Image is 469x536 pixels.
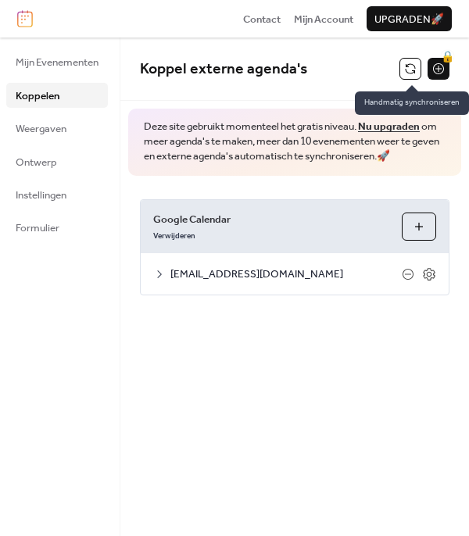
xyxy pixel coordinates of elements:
a: Ontwerp [6,149,108,174]
a: Nu upgraden [358,116,420,137]
a: Contact [243,11,281,27]
img: logo [17,10,33,27]
a: Weergaven [6,116,108,141]
span: Deze site gebruikt momenteel het gratis niveau. om meer agenda's te maken, meer dan 10 evenemente... [144,120,446,164]
span: Ontwerp [16,155,57,170]
a: Koppelen [6,83,108,108]
span: Handmatig synchroniseren [355,91,469,115]
span: [EMAIL_ADDRESS][DOMAIN_NAME] [170,266,402,282]
button: Upgraden🚀 [367,6,452,31]
a: Formulier [6,215,108,240]
span: Mijn Account [294,12,353,27]
span: Verwijderen [153,231,195,242]
a: Instellingen [6,182,108,207]
span: Upgraden 🚀 [374,12,444,27]
span: Instellingen [16,188,66,203]
a: Mijn Account [294,11,353,27]
span: Koppel externe agenda's [140,55,307,84]
a: Mijn Evenementen [6,49,108,74]
span: Koppelen [16,88,59,104]
span: Weergaven [16,121,66,137]
span: Contact [243,12,281,27]
span: Mijn Evenementen [16,55,98,70]
span: Google Calendar [153,212,389,227]
span: Formulier [16,220,59,236]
